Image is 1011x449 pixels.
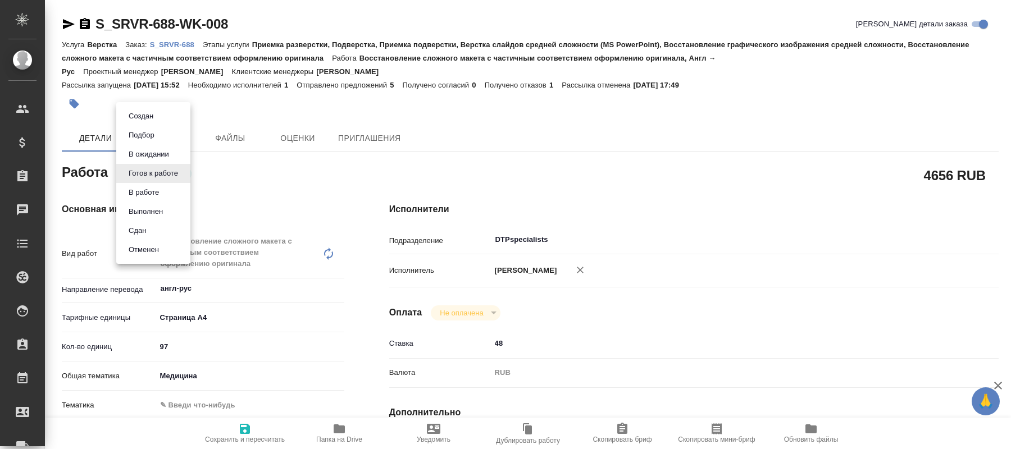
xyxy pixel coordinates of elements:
[125,244,162,256] button: Отменен
[125,186,162,199] button: В работе
[125,167,181,180] button: Готов к работе
[125,205,166,218] button: Выполнен
[125,110,157,122] button: Создан
[125,224,149,237] button: Сдан
[125,148,172,161] button: В ожидании
[125,129,158,141] button: Подбор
